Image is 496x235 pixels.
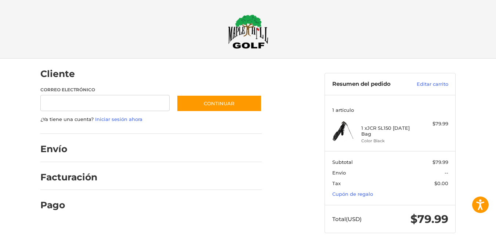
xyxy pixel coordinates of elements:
[40,172,97,183] h2: Facturación
[332,191,373,197] a: Cupón de regalo
[410,212,448,226] span: $79.99
[445,170,448,176] span: --
[95,116,142,122] a: Iniciar sesión ahora
[228,14,268,49] img: Maple Hill Golf
[434,180,448,186] span: $0.00
[40,199,83,211] h2: Pago
[40,68,83,80] h2: Cliente
[40,87,170,93] label: Correo electrónico
[332,107,448,113] h3: 1 artículo
[177,95,262,112] button: Continuar
[332,81,408,88] h3: Resumen del pedido
[432,159,448,165] span: $79.99
[332,216,362,223] span: Total (USD)
[361,138,417,144] li: Color Black
[361,125,417,137] h4: 1 x JCR SL150 [DATE] Bag
[408,81,448,88] a: Editar carrito
[332,159,353,165] span: Subtotal
[332,170,346,176] span: Envío
[419,120,448,128] div: $79.99
[40,143,83,155] h2: Envío
[332,180,341,186] span: Tax
[40,116,262,123] p: ¿Ya tiene una cuenta?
